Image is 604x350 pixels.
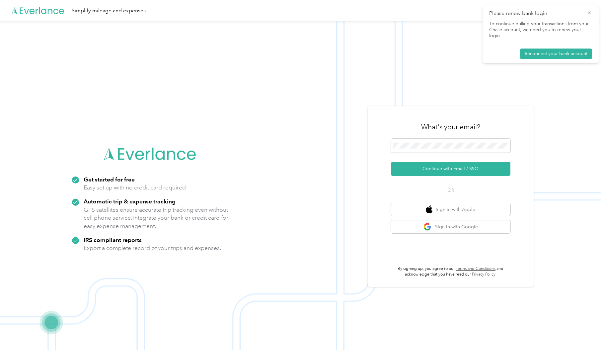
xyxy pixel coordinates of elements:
[567,313,604,350] iframe: Everlance-gr Chat Button Frame
[84,176,135,183] strong: Get started for free
[84,236,142,243] strong: IRS compliant reports
[72,7,146,15] div: Simplify mileage and expenses
[84,244,221,252] p: Export a complete record of your trips and expenses.
[439,187,462,194] span: OR
[520,49,592,59] button: Reconnect your bank account
[84,206,229,230] p: GPS satellites ensure accurate trip tracking even without cell phone service. Integrate your bank...
[391,203,510,216] button: apple logoSign in with Apple
[391,266,510,278] p: By signing up, you agree to our and acknowledge that you have read our .
[456,266,495,271] a: Terms and Conditions
[391,220,510,233] button: google logoSign in with Google
[84,198,176,205] strong: Automatic trip & expense tracking
[472,272,495,277] a: Privacy Policy
[423,223,432,231] img: google logo
[489,9,582,18] p: Please renew bank login
[421,122,480,132] h3: What's your email?
[84,183,186,192] p: Easy set up with no credit card required
[489,21,592,39] p: To continue pulling your transactions from your Chase account, we need you to renew your login
[391,162,510,176] button: Continue with Email / SSO
[426,205,432,214] img: apple logo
